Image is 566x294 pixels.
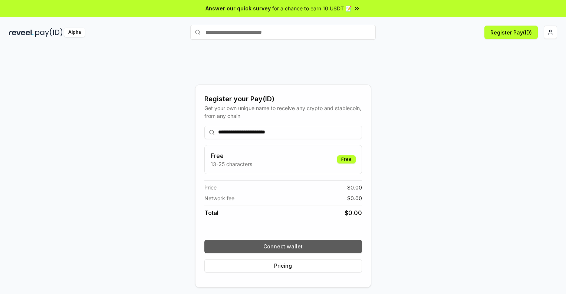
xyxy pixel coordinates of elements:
[204,104,362,120] div: Get your own unique name to receive any crypto and stablecoin, from any chain
[204,259,362,272] button: Pricing
[205,4,271,12] span: Answer our quick survey
[211,160,252,168] p: 13-25 characters
[345,208,362,217] span: $ 0.00
[347,194,362,202] span: $ 0.00
[204,240,362,253] button: Connect wallet
[211,151,252,160] h3: Free
[204,194,234,202] span: Network fee
[272,4,352,12] span: for a chance to earn 10 USDT 📝
[204,208,218,217] span: Total
[347,184,362,191] span: $ 0.00
[64,28,85,37] div: Alpha
[204,184,217,191] span: Price
[337,155,356,163] div: Free
[35,28,63,37] img: pay_id
[204,94,362,104] div: Register your Pay(ID)
[484,26,538,39] button: Register Pay(ID)
[9,28,34,37] img: reveel_dark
